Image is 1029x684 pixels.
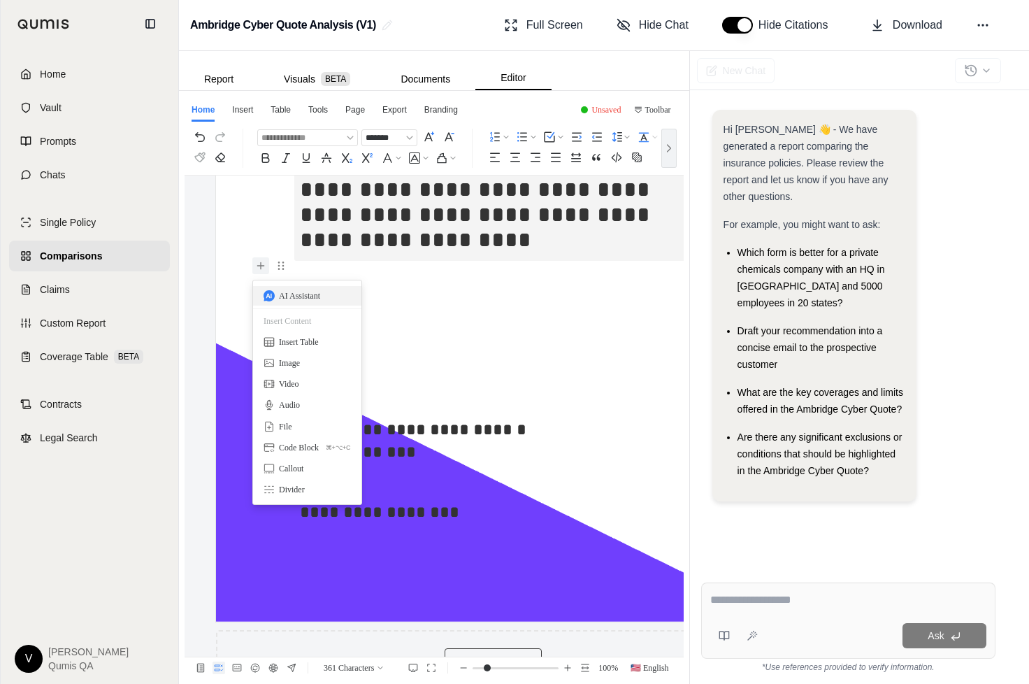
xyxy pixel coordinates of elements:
[9,159,170,190] a: Chats
[9,126,170,157] a: Prompts
[9,389,170,420] a: Contracts
[279,420,292,434] p: File
[639,17,689,34] span: Hide Chat
[17,19,70,29] img: Qumis Logo
[595,661,621,675] span: 100%
[190,13,376,38] h2: Ambridge Cyber Quote Analysis (V1)
[424,104,458,122] div: Branding
[40,249,102,263] span: Comparisons
[253,503,361,520] button: Document Map
[737,247,885,308] span: Which form is better for a private chemicals company with an HQ in [GEOGRAPHIC_DATA] and 5000 emp...
[324,661,336,675] span: 361
[308,104,328,122] div: Tools
[9,241,170,271] a: Comparisons
[40,350,108,364] span: Coverage Table
[279,356,300,370] p: Image
[321,72,350,86] span: BETA
[253,334,361,350] button: Insert Table
[15,645,43,673] div: V
[345,104,365,122] div: Page
[591,105,621,115] span: Unsaved
[253,287,361,304] button: AI Assistant
[48,645,129,659] span: [PERSON_NAME]
[179,68,259,90] button: Report
[9,59,170,90] a: Home
[928,630,944,641] span: Ask
[40,431,98,445] span: Legal Search
[626,662,674,674] button: 🇱🇷 English
[724,219,881,230] span: For example, you might want to ask:
[253,460,361,477] button: Callout
[701,659,995,673] div: *Use references provided to verify information.
[114,350,143,364] span: BETA
[253,418,361,435] button: File
[9,207,170,238] a: Single Policy
[737,387,903,415] span: What are the key coverages and limits offered in the Ambridge Cyber Quote?
[320,661,388,675] span: Characters
[611,11,694,39] button: Hide Chat
[40,134,76,148] span: Prompts
[279,483,305,497] p: Divider
[645,103,670,117] span: Toolbar
[319,441,351,455] kbd: ⌘+⌥+C
[232,104,253,122] div: Insert
[758,17,837,34] span: Hide Citations
[40,67,66,81] span: Home
[253,355,361,371] button: Image
[279,462,303,476] p: Callout
[253,376,361,392] button: Video
[9,274,170,305] a: Claims
[9,308,170,339] a: Custom Report
[596,662,620,674] button: 100%
[40,168,66,182] span: Chats
[259,68,375,90] button: Visuals
[40,283,70,297] span: Claims
[192,104,215,122] div: Home
[40,316,106,330] span: Custom Report
[9,92,170,123] a: Vault
[253,439,361,456] button: Code Block⌘+⌥+C
[724,124,888,202] span: Hi [PERSON_NAME] 👋 - We have generated a report comparing the insurance policies. Please review t...
[902,623,986,648] button: Ask
[279,377,299,391] p: Video
[737,432,902,476] span: Are there any significant exclusions or conditions that should be highlighted in the Ambridge Cyb...
[9,341,170,372] a: Coverage TableBETA
[139,13,161,35] button: Collapse sidebar
[271,104,291,122] div: Table
[893,17,942,34] span: Download
[375,68,475,90] button: Documents
[279,289,320,303] p: AI Assistant
[865,11,948,39] button: Download
[475,66,552,90] button: Editor
[737,325,883,370] span: Draft your recommendation into a concise email to the prospective customer
[279,335,319,349] p: Insert Table
[40,215,96,229] span: Single Policy
[253,397,361,413] button: Audio
[526,17,583,34] span: Full Screen
[279,504,331,518] p: Document Map
[9,422,170,453] a: Legal Search
[382,104,407,122] div: Export
[40,101,62,115] span: Vault
[40,397,82,411] span: Contracts
[48,659,129,673] span: Qumis QA
[575,101,626,118] button: Unsaved
[498,11,589,39] button: Full Screen
[253,481,361,498] button: Divider
[279,398,300,412] p: Audio
[628,101,676,118] button: Toolbar
[318,662,389,674] button: 361Characters
[279,441,319,455] p: Code Block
